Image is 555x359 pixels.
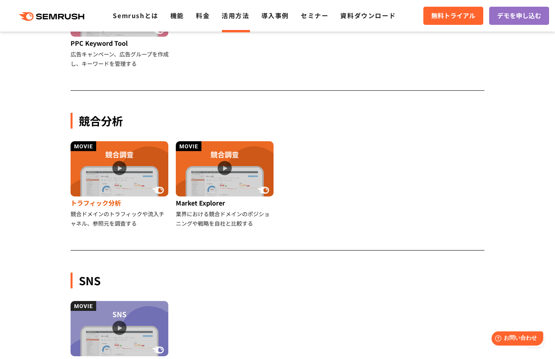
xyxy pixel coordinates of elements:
div: PPC Keyword Tool [71,37,169,49]
a: 資料ダウンロード [340,11,396,20]
a: Semrushとは [113,11,158,20]
a: 料金 [196,11,210,20]
a: Market Explorer 業界における競合ドメインのポジショニングや戦略を自社と比較する [176,141,275,228]
iframe: Help widget launcher [485,328,546,350]
div: トラフィック分析 [71,196,169,209]
a: 活用方法 [222,11,249,20]
div: Market Explorer [176,196,275,209]
div: 業界における競合ドメインのポジショニングや戦略を自社と比較する [176,209,275,228]
div: 広告キャンペーン、広告グループを作成し、キーワードを管理する [71,49,169,68]
div: 競合ドメインのトラフィックや流入チャネル、参照元を調査する [71,209,169,228]
span: デモを申し込む [497,11,541,21]
a: 無料トライアル [423,7,483,25]
a: セミナー [301,11,328,20]
a: 導入事例 [261,11,289,20]
a: トラフィック分析 競合ドメインのトラフィックや流入チャネル、参照元を調査する [71,141,169,228]
span: 無料トライアル [431,11,475,21]
a: 機能 [170,11,184,20]
div: 競合分析 [71,113,484,129]
div: SNS [71,273,484,288]
a: デモを申し込む [489,7,549,25]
